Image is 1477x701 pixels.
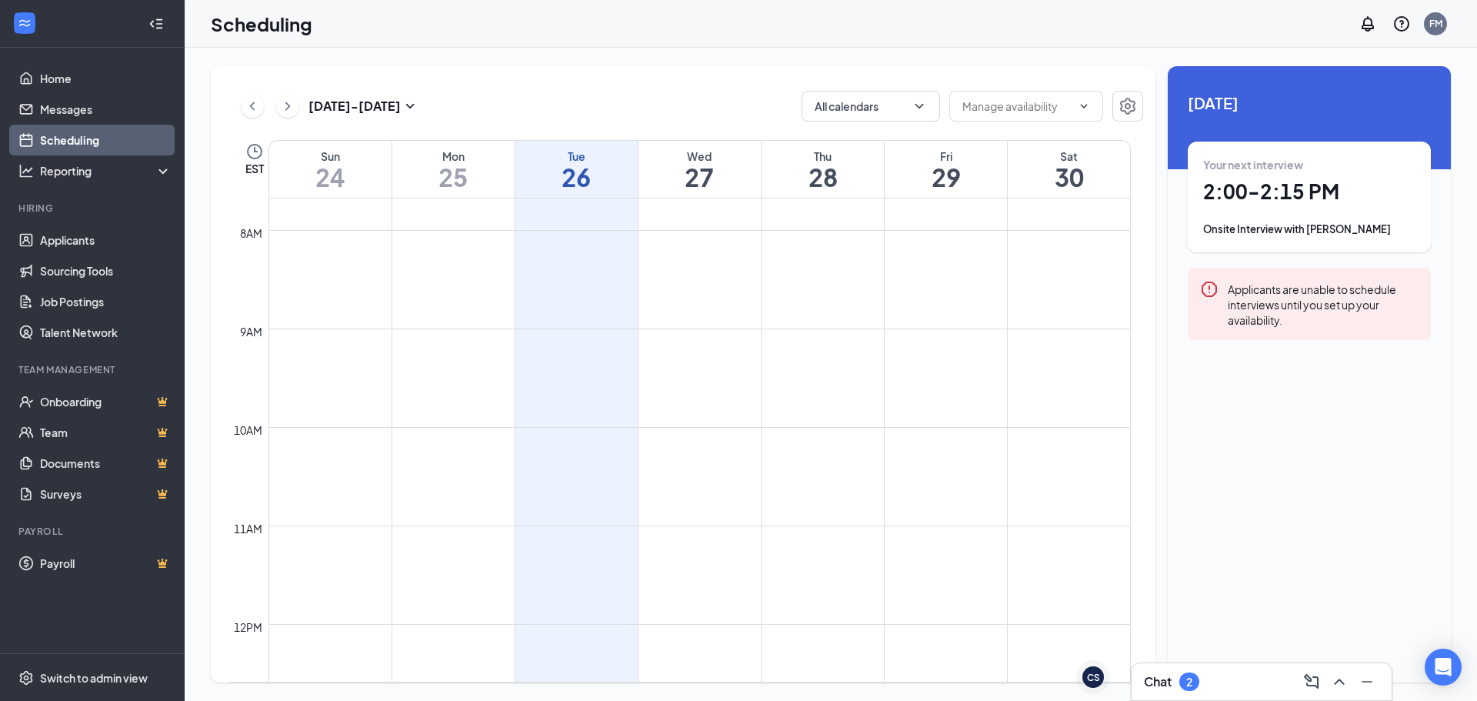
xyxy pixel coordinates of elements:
svg: ChevronLeft [245,97,260,115]
div: Tue [515,149,638,164]
svg: Analysis [18,163,34,179]
svg: Minimize [1358,673,1376,691]
a: August 29, 2025 [885,141,1007,198]
button: Settings [1112,91,1143,122]
h3: Chat [1144,673,1172,690]
svg: Notifications [1359,15,1377,33]
svg: Collapse [148,16,164,32]
div: Wed [638,149,761,164]
svg: QuestionInfo [1392,15,1411,33]
h3: [DATE] - [DATE] [308,98,401,115]
button: ChevronRight [276,95,299,118]
svg: WorkstreamLogo [17,15,32,31]
h1: 28 [762,164,884,190]
a: August 26, 2025 [515,141,638,198]
a: TeamCrown [40,417,172,448]
div: FM [1429,17,1442,30]
h1: 25 [392,164,515,190]
div: Switch to admin view [40,670,148,686]
div: 11am [231,520,265,537]
h1: 24 [269,164,392,190]
div: Reporting [40,163,172,179]
div: Your next interview [1203,157,1415,172]
div: 10am [231,422,265,439]
button: ComposeMessage [1299,669,1324,694]
div: Mon [392,149,515,164]
a: Job Postings [40,286,172,317]
h1: 29 [885,164,1007,190]
a: August 25, 2025 [392,141,515,198]
a: Scheduling [40,125,172,155]
span: EST [245,161,264,176]
div: Sat [1008,149,1130,164]
div: 9am [237,323,265,340]
div: CS [1087,671,1100,684]
div: Open Intercom Messenger [1425,649,1462,686]
h1: 30 [1008,164,1130,190]
svg: ChevronRight [280,97,295,115]
a: SurveysCrown [40,479,172,509]
a: Home [40,63,172,94]
a: Applicants [40,225,172,255]
div: Team Management [18,363,168,376]
svg: ChevronUp [1330,673,1349,691]
h1: 27 [638,164,761,190]
div: 8am [237,225,265,242]
svg: Error [1200,280,1219,299]
a: Sourcing Tools [40,255,172,286]
h1: 2:00 - 2:15 PM [1203,179,1415,205]
a: Talent Network [40,317,172,348]
svg: Settings [18,670,34,686]
button: All calendarsChevronDown [802,91,940,122]
a: DocumentsCrown [40,448,172,479]
button: ChevronUp [1327,669,1352,694]
svg: Settings [1119,97,1137,115]
div: Applicants are unable to schedule interviews until you set up your availability. [1228,280,1419,328]
div: 2 [1186,676,1192,689]
a: OnboardingCrown [40,386,172,417]
div: Hiring [18,202,168,215]
div: 12pm [231,619,265,636]
a: August 24, 2025 [269,141,392,198]
svg: ChevronDown [1078,100,1090,112]
a: August 27, 2025 [638,141,761,198]
div: Fri [885,149,1007,164]
svg: ComposeMessage [1302,673,1321,691]
a: August 28, 2025 [762,141,884,198]
a: August 30, 2025 [1008,141,1130,198]
button: ChevronLeft [241,95,264,118]
div: Payroll [18,525,168,538]
div: Sun [269,149,392,164]
h1: Scheduling [211,11,312,37]
svg: SmallChevronDown [401,97,419,115]
input: Manage availability [962,98,1072,115]
div: Onsite Interview with [PERSON_NAME] [1203,222,1415,237]
h1: 26 [515,164,638,190]
svg: Clock [245,142,264,161]
button: Minimize [1355,669,1379,694]
a: Messages [40,94,172,125]
span: [DATE] [1188,91,1431,115]
a: PayrollCrown [40,548,172,579]
svg: ChevronDown [912,98,927,114]
div: Thu [762,149,884,164]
